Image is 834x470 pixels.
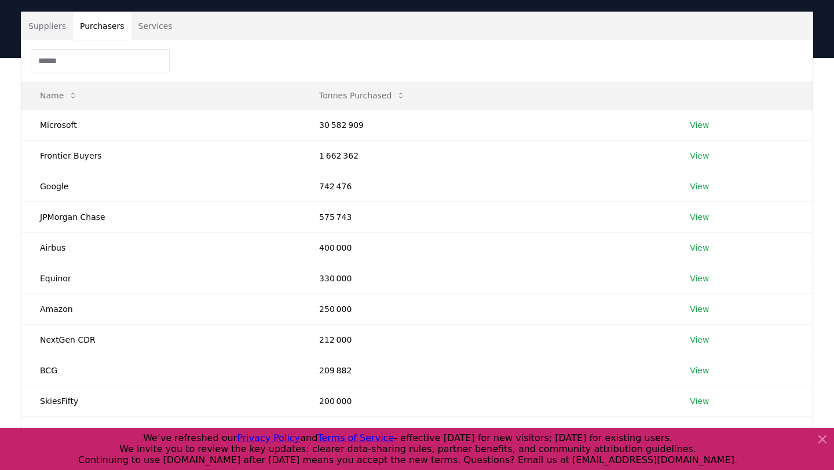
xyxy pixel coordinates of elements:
[690,150,709,161] a: View
[21,201,301,232] td: JPMorgan Chase
[301,201,671,232] td: 575 743
[301,263,671,293] td: 330 000
[301,140,671,171] td: 1 662 362
[21,263,301,293] td: Equinor
[301,355,671,385] td: 209 882
[301,232,671,263] td: 400 000
[690,242,709,254] a: View
[21,232,301,263] td: Airbus
[690,395,709,407] a: View
[21,171,301,201] td: Google
[73,12,131,40] button: Purchasers
[690,303,709,315] a: View
[690,119,709,131] a: View
[690,365,709,376] a: View
[301,293,671,324] td: 250 000
[301,109,671,140] td: 30 582 909
[690,273,709,284] a: View
[690,181,709,192] a: View
[21,324,301,355] td: NextGen CDR
[21,140,301,171] td: Frontier Buyers
[21,293,301,324] td: Amazon
[21,109,301,140] td: Microsoft
[690,334,709,346] a: View
[310,84,415,107] button: Tonnes Purchased
[21,355,301,385] td: BCG
[21,385,301,416] td: SkiesFifty
[301,171,671,201] td: 742 476
[31,84,87,107] button: Name
[690,211,709,223] a: View
[131,12,180,40] button: Services
[301,385,671,416] td: 200 000
[301,324,671,355] td: 212 000
[21,12,73,40] button: Suppliers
